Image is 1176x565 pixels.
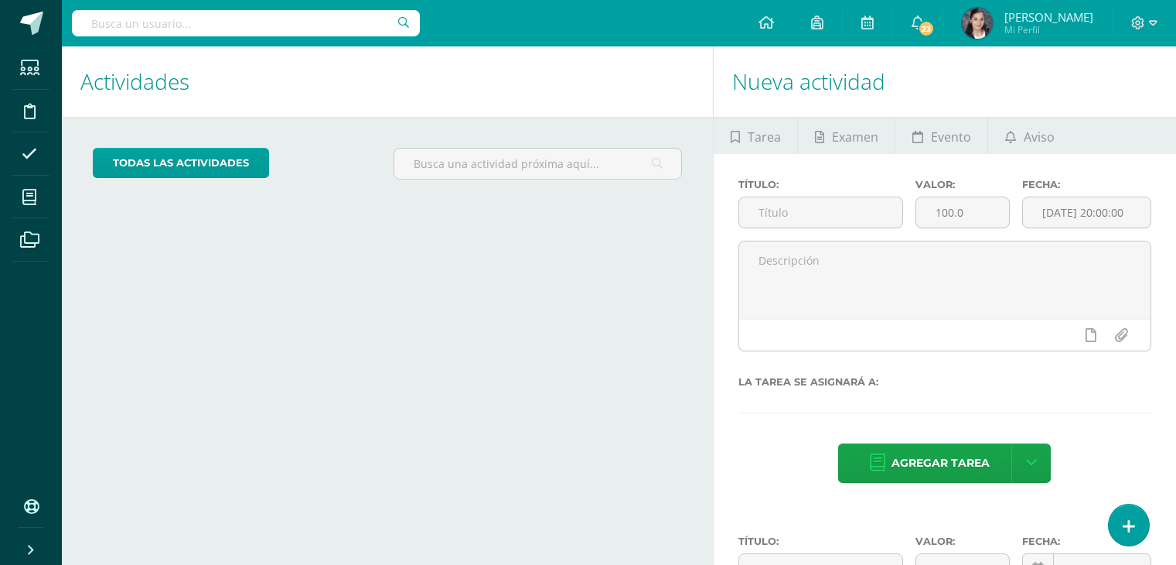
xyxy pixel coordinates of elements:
[931,118,971,156] span: Evento
[915,536,1010,547] label: Valor:
[738,536,903,547] label: Título:
[1022,536,1151,547] label: Fecha:
[1022,179,1151,190] label: Fecha:
[732,46,1157,117] h1: Nueva actividad
[739,197,902,228] input: Título
[988,117,1071,154] a: Aviso
[962,8,993,39] img: 067093f319d00e75f7ba677909e88e3d.png
[1023,197,1150,228] input: Fecha de entrega
[832,118,878,156] span: Examen
[895,117,987,154] a: Evento
[1024,118,1055,156] span: Aviso
[918,20,935,37] span: 23
[93,148,269,178] a: todas las Actividades
[714,117,797,154] a: Tarea
[798,117,895,154] a: Examen
[915,179,1010,190] label: Valor:
[1004,9,1093,25] span: [PERSON_NAME]
[748,118,781,156] span: Tarea
[916,197,1009,228] input: Puntos máximos
[80,46,694,117] h1: Actividades
[72,10,420,36] input: Busca un usuario...
[738,376,1151,388] label: La tarea se asignará a:
[738,179,903,190] label: Título:
[891,444,990,482] span: Agregar tarea
[394,149,681,179] input: Busca una actividad próxima aquí...
[1004,23,1093,36] span: Mi Perfil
